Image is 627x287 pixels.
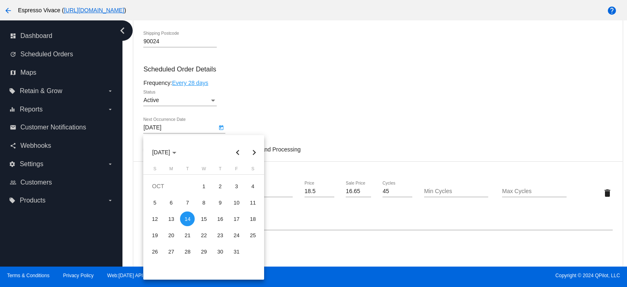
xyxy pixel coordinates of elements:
[179,211,196,227] td: October 14, 2025
[147,195,162,210] div: 5
[196,211,212,227] td: October 15, 2025
[212,178,228,194] td: October 2, 2025
[229,228,244,243] div: 24
[245,178,261,194] td: October 4, 2025
[147,178,196,194] td: OCT
[163,243,179,260] td: October 27, 2025
[196,194,212,211] td: October 8, 2025
[179,243,196,260] td: October 28, 2025
[163,194,179,211] td: October 6, 2025
[229,211,244,226] div: 17
[179,166,196,174] th: Tuesday
[179,194,196,211] td: October 7, 2025
[228,178,245,194] td: October 3, 2025
[180,211,195,226] div: 14
[213,244,227,259] div: 30
[196,228,211,243] div: 22
[196,211,211,226] div: 15
[164,195,178,210] div: 6
[180,228,195,243] div: 21
[163,211,179,227] td: October 13, 2025
[228,194,245,211] td: October 10, 2025
[147,211,162,226] div: 12
[213,179,227,194] div: 2
[146,144,183,160] button: Choose month and year
[147,166,163,174] th: Sunday
[212,243,228,260] td: October 30, 2025
[147,228,162,243] div: 19
[229,244,244,259] div: 31
[180,244,195,259] div: 28
[164,244,178,259] div: 27
[228,243,245,260] td: October 31, 2025
[245,211,260,226] div: 18
[196,178,212,194] td: October 1, 2025
[212,166,228,174] th: Thursday
[245,211,261,227] td: October 18, 2025
[213,195,227,210] div: 9
[245,227,261,243] td: October 25, 2025
[152,149,176,156] span: [DATE]
[179,227,196,243] td: October 21, 2025
[213,228,227,243] div: 23
[196,179,211,194] div: 1
[196,244,211,259] div: 29
[196,243,212,260] td: October 29, 2025
[229,195,244,210] div: 10
[147,227,163,243] td: October 19, 2025
[212,194,228,211] td: October 9, 2025
[228,227,245,243] td: October 24, 2025
[180,195,195,210] div: 7
[212,211,228,227] td: October 16, 2025
[147,194,163,211] td: October 5, 2025
[229,144,246,160] button: Previous month
[196,166,212,174] th: Wednesday
[213,211,227,226] div: 16
[245,179,260,194] div: 4
[212,227,228,243] td: October 23, 2025
[245,166,261,174] th: Saturday
[229,179,244,194] div: 3
[245,194,261,211] td: October 11, 2025
[245,195,260,210] div: 11
[245,228,260,243] div: 25
[164,211,178,226] div: 13
[196,195,211,210] div: 8
[164,228,178,243] div: 20
[163,227,179,243] td: October 20, 2025
[147,243,163,260] td: October 26, 2025
[196,227,212,243] td: October 22, 2025
[246,144,262,160] button: Next month
[163,166,179,174] th: Monday
[228,166,245,174] th: Friday
[147,211,163,227] td: October 12, 2025
[147,244,162,259] div: 26
[228,211,245,227] td: October 17, 2025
